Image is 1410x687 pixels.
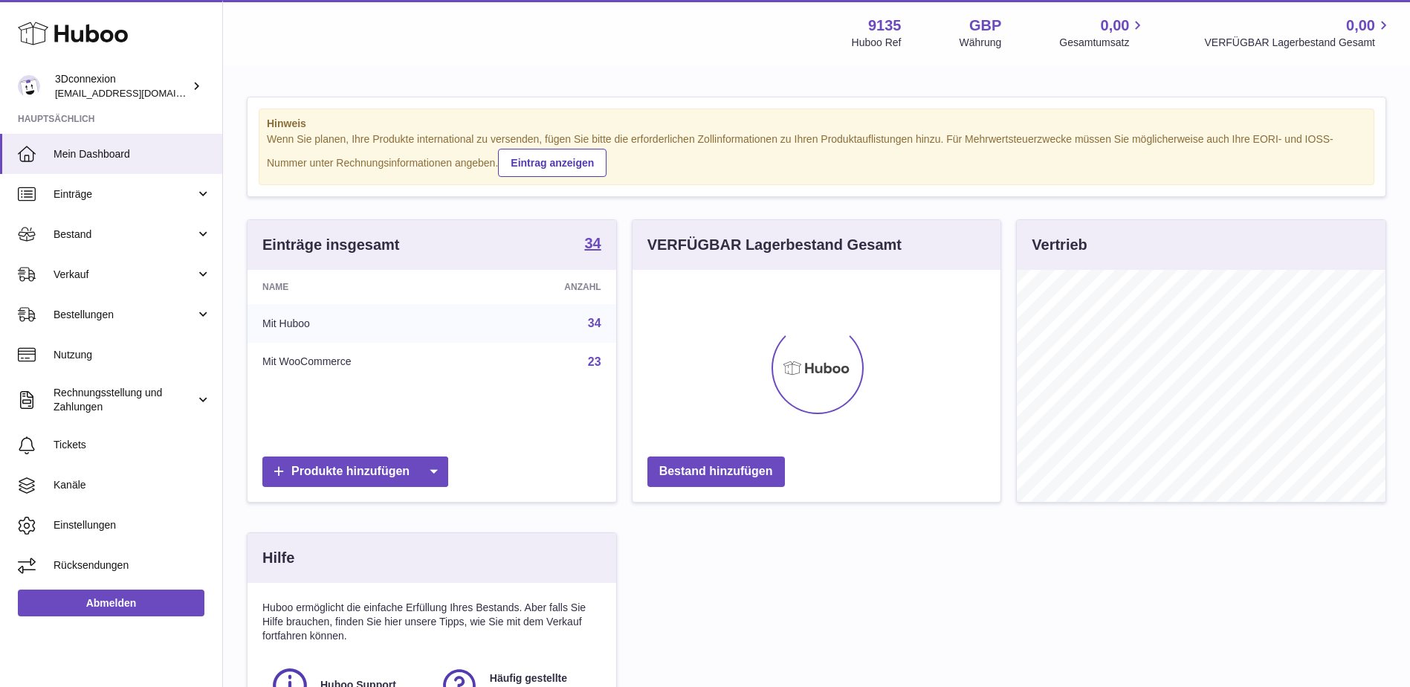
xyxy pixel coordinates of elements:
[18,75,40,97] img: order_eu@3dconnexion.com
[54,228,195,242] span: Bestand
[1032,235,1087,255] h3: Vertrieb
[647,235,902,255] h3: VERFÜGBAR Lagerbestand Gesamt
[588,317,601,329] a: 34
[584,236,601,251] strong: 34
[54,518,211,532] span: Einstellungen
[868,16,902,36] strong: 9135
[1101,16,1130,36] span: 0,00
[248,270,484,304] th: Name
[588,355,601,368] a: 23
[262,457,448,487] a: Produkte hinzufügen
[1059,16,1146,50] a: 0,00 Gesamtumsatz
[852,36,902,50] div: Huboo Ref
[54,308,195,322] span: Bestellungen
[248,304,484,343] td: Mit Huboo
[1204,36,1392,50] span: VERFÜGBAR Lagerbestand Gesamt
[55,72,189,100] div: 3Dconnexion
[54,147,211,161] span: Mein Dashboard
[584,236,601,254] a: 34
[54,268,195,282] span: Verkauf
[54,348,211,362] span: Nutzung
[960,36,1002,50] div: Währung
[18,590,204,616] a: Abmelden
[262,601,601,643] p: Huboo ermöglicht die einfache Erfüllung Ihres Bestands. Aber falls Sie Hilfe brauchen, finden Sie...
[267,132,1366,177] div: Wenn Sie planen, Ihre Produkte international zu versenden, fügen Sie bitte die erforderlichen Zol...
[54,478,211,492] span: Kanäle
[262,235,400,255] h3: Einträge insgesamt
[54,386,195,414] span: Rechnungsstellung und Zahlungen
[54,558,211,572] span: Rücksendungen
[969,16,1001,36] strong: GBP
[54,187,195,201] span: Einträge
[248,343,484,381] td: Mit WooCommerce
[484,270,616,304] th: Anzahl
[1204,16,1392,50] a: 0,00 VERFÜGBAR Lagerbestand Gesamt
[55,87,219,99] span: [EMAIL_ADDRESS][DOMAIN_NAME]
[54,438,211,452] span: Tickets
[498,149,607,177] a: Eintrag anzeigen
[262,548,294,568] h3: Hilfe
[1059,36,1146,50] span: Gesamtumsatz
[267,117,1366,131] strong: Hinweis
[647,457,785,487] a: Bestand hinzufügen
[1346,16,1375,36] span: 0,00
